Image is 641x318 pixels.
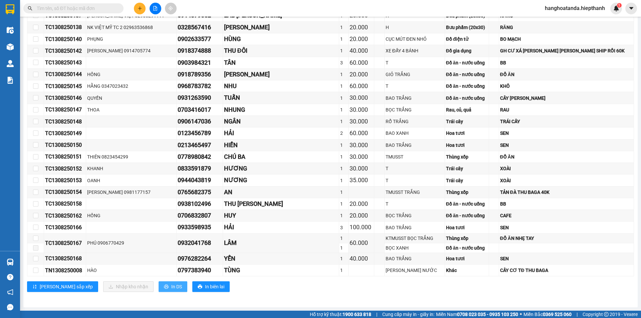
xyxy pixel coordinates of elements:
[177,57,223,69] td: 0903984321
[223,175,339,186] td: NƯƠNG
[7,274,13,280] span: question-circle
[44,92,86,104] td: TC1308250146
[223,22,339,33] td: LABO QUỲNH LAN
[44,116,86,127] td: TC1308250148
[224,105,338,114] div: NHUNG
[223,210,339,222] td: HUY
[340,189,348,196] div: 1
[386,165,444,172] div: T
[500,200,633,208] div: BB
[7,77,14,84] img: solution-icon
[224,266,338,275] div: TÙNG
[178,254,221,263] div: 0976282264
[40,283,93,290] span: [PERSON_NAME] sắp xếp
[45,141,85,149] div: TC1308250150
[350,199,373,209] div: 20.000
[103,281,154,292] button: downloadNhập kho nhận
[382,311,434,318] span: Cung cấp máy in - giấy in:
[500,94,633,102] div: CÂY [PERSON_NAME]
[224,128,338,138] div: HẢI
[350,105,373,114] div: 30.000
[177,127,223,139] td: 0123456789
[178,164,221,173] div: 0833591879
[224,199,338,209] div: THU [PERSON_NAME]
[44,151,86,163] td: TC1308250151
[386,118,444,125] div: RỔ TRẮNG
[44,57,86,69] td: TC1308250143
[223,104,339,116] td: NHUNG
[446,71,488,78] div: Đồ ăn - nước uống
[386,129,444,137] div: BAO XANH
[340,165,348,172] div: 1
[223,57,339,69] td: TÂN
[500,212,633,219] div: CAFE
[500,165,633,172] div: XOÀI
[37,5,116,12] input: Tìm tên, số ĐT hoặc mã đơn
[178,238,221,248] div: 0932041768
[577,311,578,318] span: |
[446,141,488,149] div: Hoa tươi
[340,71,348,78] div: 1
[45,70,85,78] div: TC1308250144
[177,198,223,210] td: 0938102496
[343,312,371,317] strong: 1900 633 818
[386,106,444,113] div: BỌC TRẮNG
[178,58,221,67] div: 0903984321
[540,4,610,12] span: hanghoatanda.hiepthanh
[500,47,633,54] div: GH CƯ XÁ [PERSON_NAME] [PERSON_NAME] SHIP RỒI 60K
[177,234,223,253] td: 0932041768
[386,267,444,274] div: [PERSON_NAME] NƯỚC
[340,141,348,149] div: 1
[44,163,86,175] td: TC1308250152
[198,284,202,290] span: printer
[224,211,338,220] div: HUY
[446,212,488,219] div: Đồ ăn - nước uống
[165,3,177,14] button: aim
[223,151,339,163] td: CHÚ BA
[446,82,488,90] div: Đồ ăn - nước uống
[350,164,373,173] div: 30.000
[386,224,444,231] div: BAO TRẮNG
[224,164,338,173] div: HƯƠNG
[446,177,488,184] div: Trái cây
[340,235,348,242] div: 1
[224,152,338,162] div: CHÚ BA
[500,177,633,184] div: XOÀI
[178,117,221,126] div: 0906147036
[446,129,488,137] div: Hoa tươi
[223,234,339,253] td: LÂM
[500,267,633,274] div: CÂY CƠ TĐ THU BAGA
[446,189,488,196] div: Thùng xốp
[224,188,338,197] div: AN
[446,267,488,274] div: Khác
[223,198,339,210] td: THU PHAN BB
[45,176,85,185] div: TC1308250153
[28,6,32,11] span: search
[386,71,444,78] div: GIỎ TRẮNG
[386,200,444,208] div: T
[224,81,338,91] div: NHU
[87,82,176,90] div: HẰNG 0347023432
[177,187,223,198] td: 0765682375
[45,200,85,208] div: TC1308250158
[446,35,488,43] div: Đồ điện tử
[6,4,14,14] img: logo-vxr
[223,33,339,45] td: HÙNG
[386,177,444,184] div: T
[177,22,223,33] td: 0328567416
[604,312,609,317] span: copyright
[45,254,85,263] div: TC1308250168
[44,104,86,116] td: TC1308250147
[168,6,173,11] span: aim
[7,304,13,310] span: message
[177,139,223,151] td: 0213465497
[500,35,633,43] div: BO MẠCH
[45,94,85,102] div: TC1308250146
[7,60,14,67] img: warehouse-icon
[224,93,338,102] div: TUẤN
[446,47,488,54] div: Đồ gia dụng
[27,281,98,292] button: sort-ascending[PERSON_NAME] sắp xếp
[178,199,221,209] div: 0938102496
[178,152,221,162] div: 0778980842
[350,152,373,162] div: 30.000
